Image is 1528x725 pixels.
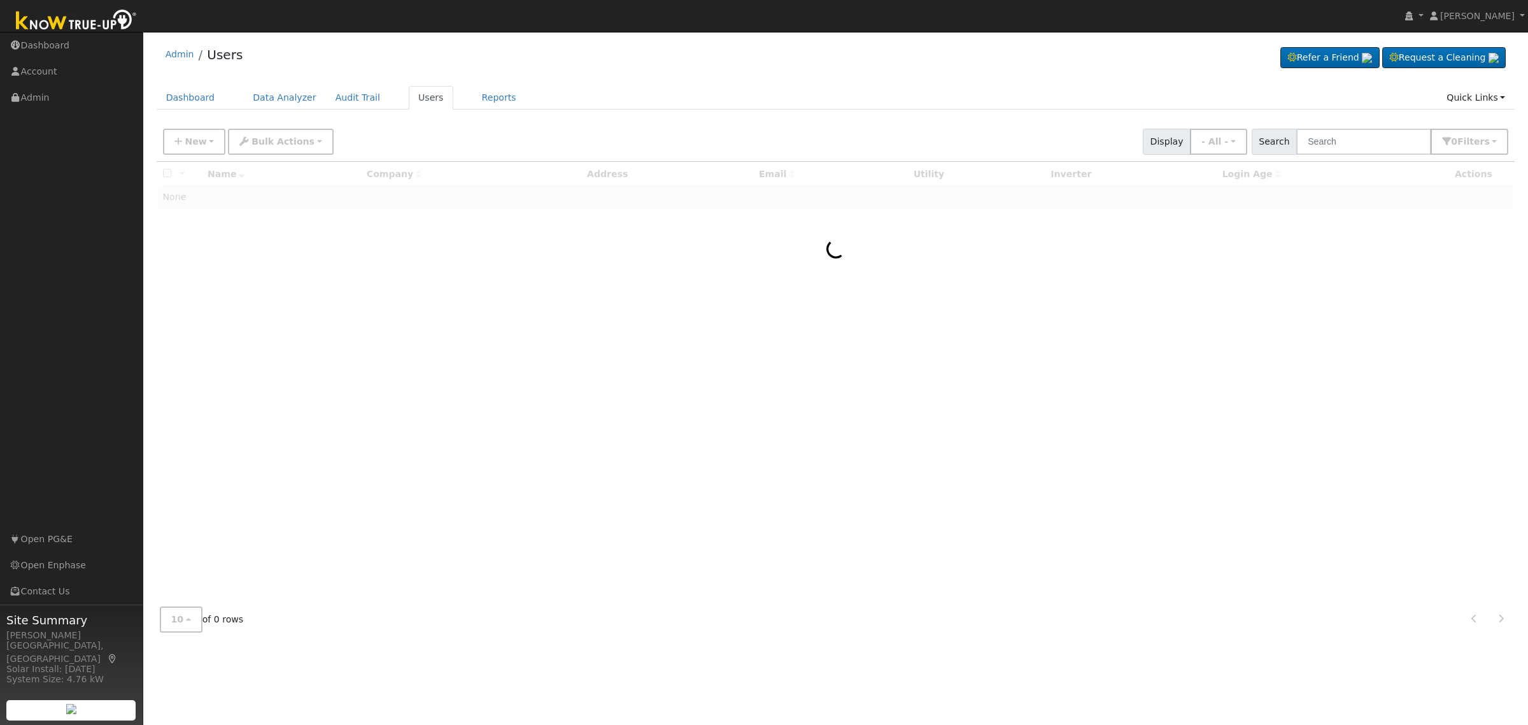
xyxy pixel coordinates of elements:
[171,614,184,624] span: 10
[6,629,136,642] div: [PERSON_NAME]
[326,86,390,110] a: Audit Trail
[251,136,315,147] span: Bulk Actions
[243,86,326,110] a: Data Analyzer
[1437,86,1515,110] a: Quick Links
[6,612,136,629] span: Site Summary
[10,7,143,36] img: Know True-Up
[472,86,526,110] a: Reports
[1252,129,1297,155] span: Search
[1484,136,1489,147] span: s
[207,47,243,62] a: Users
[1362,53,1372,63] img: retrieve
[1280,47,1380,69] a: Refer a Friend
[6,663,136,676] div: Solar Install: [DATE]
[1296,129,1431,155] input: Search
[1440,11,1515,21] span: [PERSON_NAME]
[1431,129,1508,155] button: 0Filters
[228,129,333,155] button: Bulk Actions
[1489,53,1499,63] img: retrieve
[185,136,206,147] span: New
[1382,47,1506,69] a: Request a Cleaning
[1143,129,1191,155] span: Display
[160,607,244,633] span: of 0 rows
[157,86,225,110] a: Dashboard
[1190,129,1247,155] button: - All -
[107,654,118,664] a: Map
[1457,136,1490,147] span: Filter
[6,639,136,666] div: [GEOGRAPHIC_DATA], [GEOGRAPHIC_DATA]
[160,607,202,633] button: 10
[166,49,194,59] a: Admin
[6,673,136,686] div: System Size: 4.76 kW
[163,129,226,155] button: New
[409,86,453,110] a: Users
[66,704,76,714] img: retrieve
